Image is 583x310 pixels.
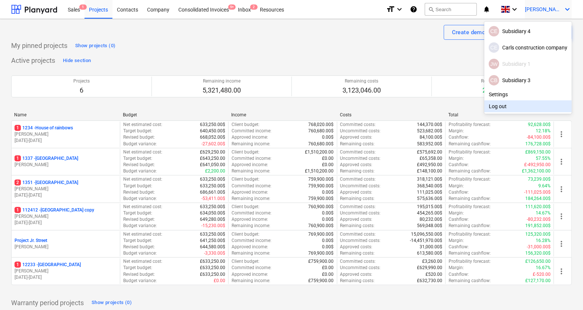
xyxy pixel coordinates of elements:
[490,61,498,67] span: JW
[489,59,567,69] div: Subsidiary 1
[489,42,567,53] div: Carls construction company
[489,42,499,53] div: Carl Edlund
[484,100,572,112] div: Log out
[489,75,567,85] div: Subsidiary 3
[490,28,497,34] span: CE
[546,274,583,310] iframe: Chat Widget
[484,88,572,100] div: Settings
[490,45,497,51] span: CE
[489,75,499,85] div: Charlie Brand
[490,77,497,83] span: CB
[489,59,499,69] div: Johnny Walker
[489,26,567,36] div: Subsidiary 4
[489,26,499,36] div: Carl Edlund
